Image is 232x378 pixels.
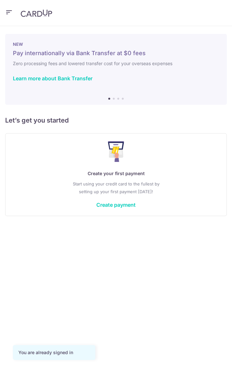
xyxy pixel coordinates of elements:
p: Create your first payment [13,170,219,177]
img: CardUp [21,9,52,17]
h6: Zero processing fees and lowered transfer cost for your overseas expenses [13,60,219,67]
h5: Pay internationally via Bank Transfer at $0 fees [13,49,219,57]
a: Create payment [96,202,136,208]
p: Start using your credit card to the fullest by setting up your first payment [DATE]! [13,180,219,195]
div: You are already signed in [18,349,90,356]
p: NEW [13,42,219,47]
img: Make Payment [108,141,124,162]
a: Learn more about Bank Transfer [13,75,92,82]
h5: Let’s get you started [5,115,227,125]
